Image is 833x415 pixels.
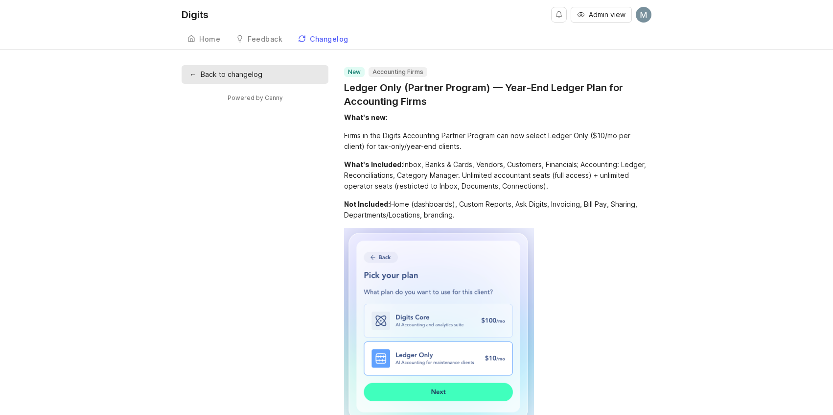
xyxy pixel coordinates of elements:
div: Feedback [248,36,282,43]
span: Admin view [589,10,625,20]
div: What's Included: [344,160,403,169]
a: Ledger Only (Partner Program) — Year-End Ledger Plan for Accounting Firms [344,81,651,108]
div: Home (dashboards), Custom Reports, Ask Digits, Invoicing, Bill Pay, Sharing, Departments/Location... [344,199,651,220]
div: ← [189,69,196,80]
div: Firms in the Digits Accounting Partner Program can now select Ledger Only ($10/mo per client) for... [344,130,651,152]
div: What's new: [344,113,388,122]
a: Home [182,29,226,49]
button: Admin view [571,7,632,23]
p: new [348,68,361,76]
a: Feedback [230,29,288,49]
div: Not Included: [344,200,390,208]
a: ←Back to changelog [182,65,328,84]
p: Accounting Firms [372,68,423,76]
img: Michelle Henley [636,7,651,23]
div: Digits [182,10,208,20]
div: Home [199,36,220,43]
a: Powered by Canny [226,92,284,103]
div: Changelog [310,36,348,43]
a: Changelog [292,29,354,49]
button: Notifications [551,7,567,23]
div: Inbox, Banks & Cards, Vendors, Customers, Financials; Accounting: Ledger, Reconciliations, Catego... [344,159,651,192]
